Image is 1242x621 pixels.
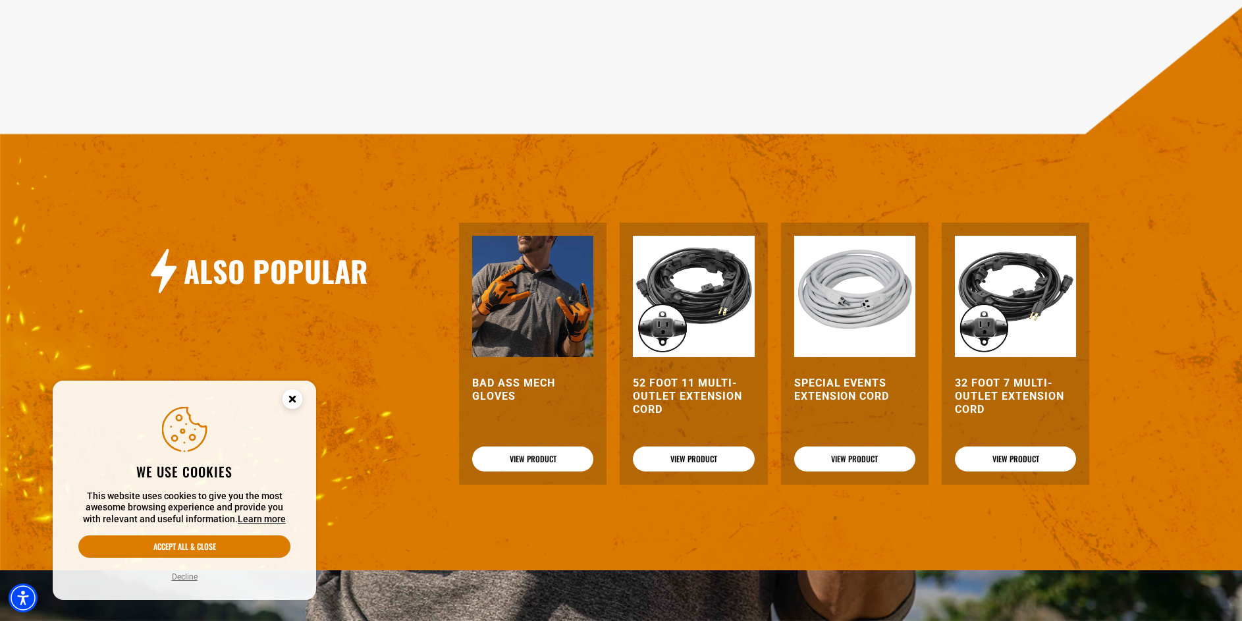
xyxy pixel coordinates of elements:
[955,446,1076,472] a: View Product
[269,381,316,421] button: Close this option
[238,514,286,524] a: This website uses cookies to give you the most awesome browsing experience and provide you with r...
[633,236,754,357] img: black
[472,236,593,357] img: orange
[168,570,202,583] button: Decline
[633,377,754,416] a: 52 Foot 11 Multi-Outlet Extension Cord
[955,236,1076,357] img: black
[794,446,915,472] a: View Product
[955,377,1076,416] a: 32 Foot 7 Multi-Outlet Extension Cord
[472,446,593,472] a: View Product
[78,535,290,558] button: Accept all & close
[472,377,593,403] a: Bad Ass MECH Gloves
[78,463,290,480] h2: We use cookies
[633,446,754,472] a: View Product
[53,381,316,601] aside: Cookie Consent
[184,252,368,290] h2: Also Popular
[794,236,915,357] img: white
[78,491,290,526] p: This website uses cookies to give you the most awesome browsing experience and provide you with r...
[794,377,915,403] a: Special Events Extension Cord
[9,583,38,612] div: Accessibility Menu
